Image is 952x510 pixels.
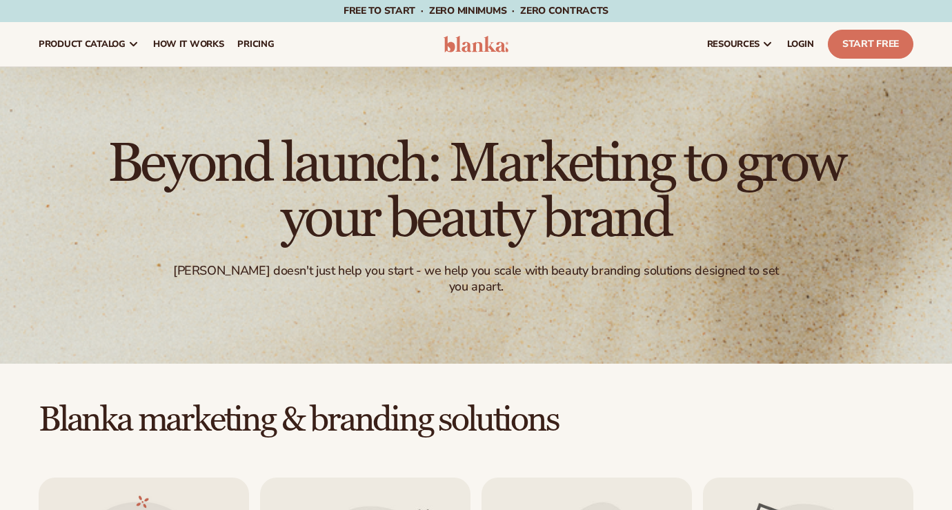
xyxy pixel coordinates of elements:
img: logo [444,36,508,52]
a: pricing [230,22,281,66]
a: How It Works [146,22,231,66]
span: product catalog [39,39,126,50]
h1: Beyond launch: Marketing to grow your beauty brand [97,136,855,246]
span: LOGIN [787,39,814,50]
div: [PERSON_NAME] doesn't just help you start - we help you scale with beauty branding solutions desi... [166,263,786,295]
a: LOGIN [780,22,821,66]
a: Start Free [828,30,913,59]
a: resources [700,22,780,66]
span: pricing [237,39,274,50]
span: How It Works [153,39,224,50]
a: product catalog [32,22,146,66]
span: resources [707,39,760,50]
span: Free to start · ZERO minimums · ZERO contracts [344,4,608,17]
